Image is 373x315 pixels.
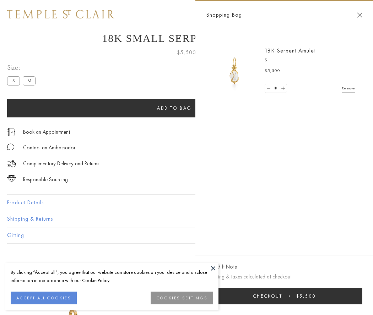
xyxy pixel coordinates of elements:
[7,195,366,211] button: Product Details
[7,143,14,150] img: MessageIcon-01_2.svg
[296,293,316,299] span: $5,500
[23,128,70,136] a: Book an Appointment
[265,84,272,93] a: Set quantity to 0
[206,262,237,271] button: Add Gift Note
[11,268,213,284] div: By clicking “Accept all”, you agree that our website can store cookies on your device and disclos...
[7,211,366,227] button: Shipping & Returns
[7,175,16,182] img: icon_sourcing.svg
[23,143,75,152] div: Contact an Ambassador
[206,10,242,20] span: Shopping Bag
[23,175,68,184] div: Responsible Sourcing
[265,57,355,64] p: S
[177,48,196,57] span: $5,500
[357,12,362,18] button: Close Shopping Bag
[265,67,280,74] span: $5,500
[7,227,366,243] button: Gifting
[206,288,362,304] button: Checkout $5,500
[342,84,355,92] a: Remove
[23,159,99,168] p: Complimentary Delivery and Returns
[7,10,114,18] img: Temple St. Clair
[7,99,342,117] button: Add to bag
[206,272,362,281] p: Shipping & taxes calculated at checkout
[7,159,16,168] img: icon_delivery.svg
[23,76,36,85] label: M
[7,32,366,44] h1: 18K Small Serpent Amulet
[7,62,38,73] span: Size:
[151,292,213,304] button: COOKIES SETTINGS
[213,50,256,92] img: P51836-E11SERPPV
[157,105,192,111] span: Add to bag
[7,128,16,136] img: icon_appointment.svg
[279,84,286,93] a: Set quantity to 2
[253,293,282,299] span: Checkout
[265,47,316,54] a: 18K Serpent Amulet
[11,292,77,304] button: ACCEPT ALL COOKIES
[7,76,20,85] label: S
